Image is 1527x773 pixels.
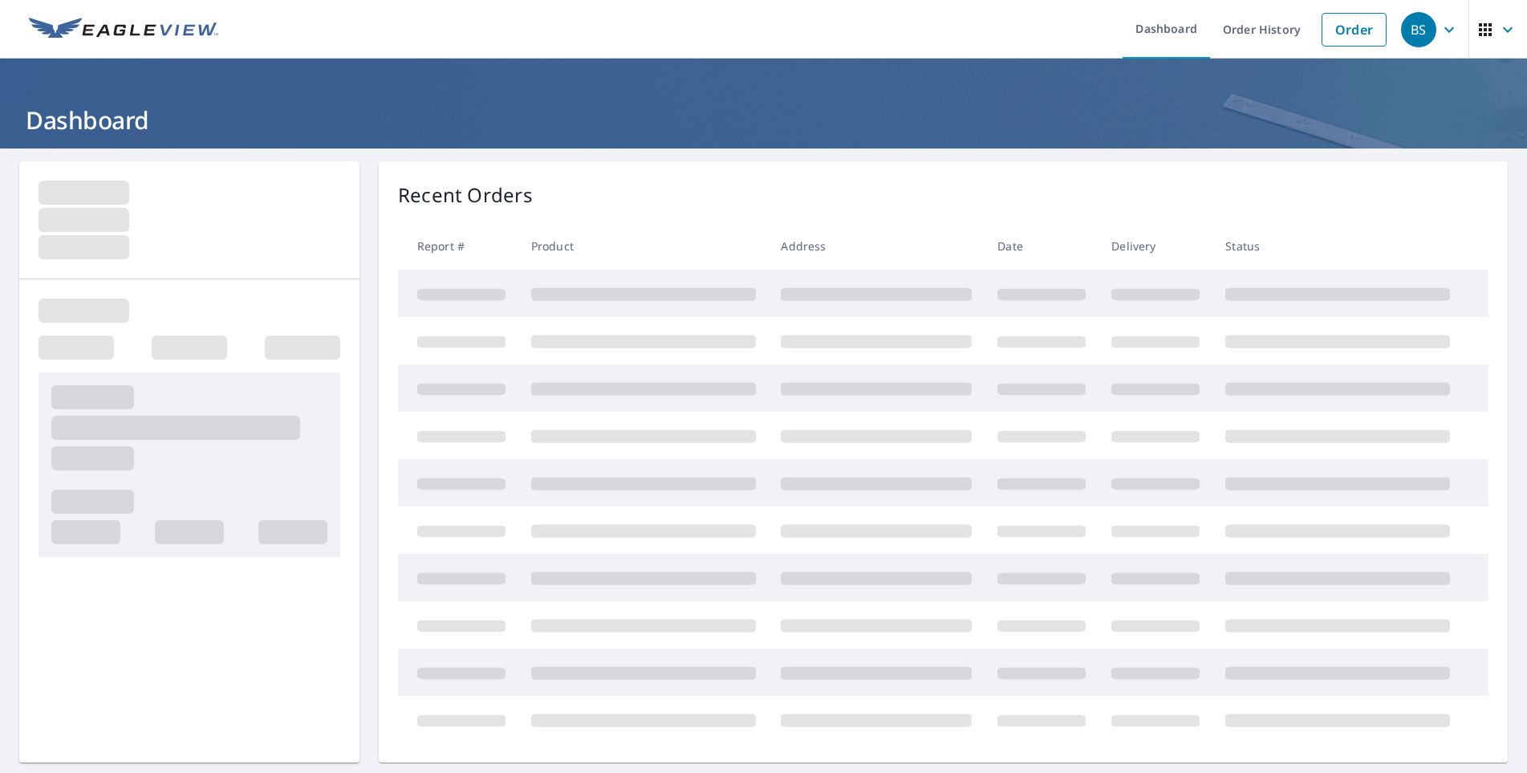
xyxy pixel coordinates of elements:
a: Order [1322,13,1387,47]
th: Delivery [1099,222,1212,270]
th: Date [985,222,1099,270]
th: Status [1212,222,1463,270]
p: Recent Orders [398,181,533,210]
h1: Dashboard [19,104,1508,136]
th: Address [768,222,985,270]
img: EV Logo [29,18,218,42]
div: BS [1401,12,1436,47]
th: Report # [398,222,518,270]
th: Product [518,222,769,270]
